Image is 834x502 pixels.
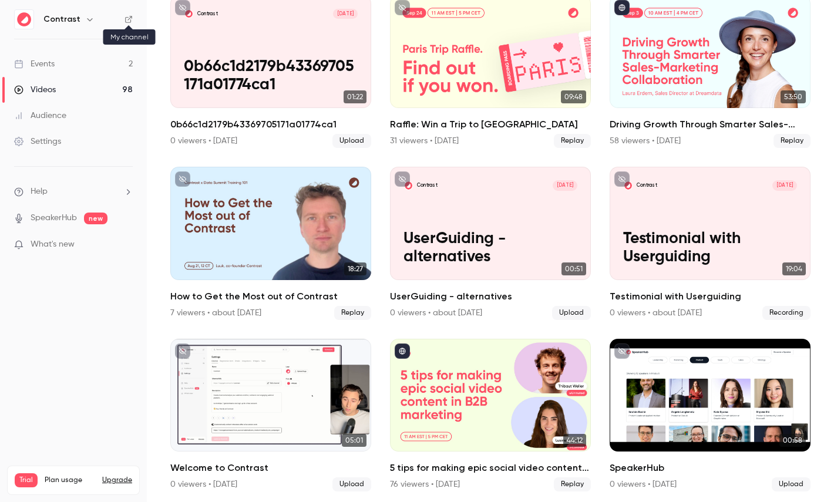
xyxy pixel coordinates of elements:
[170,135,237,147] div: 0 viewers • [DATE]
[390,117,591,132] h2: Raffle: Win a Trip to [GEOGRAPHIC_DATA]
[390,461,591,475] h2: 5 tips for making epic social video content in B2B marketing
[334,306,371,320] span: Replay
[774,134,811,148] span: Replay
[614,171,630,187] button: unpublished
[170,461,371,475] h2: Welcome to Contrast
[170,307,261,319] div: 7 viewers • about [DATE]
[15,10,33,29] img: Contrast
[332,134,371,148] span: Upload
[14,84,56,96] div: Videos
[563,434,586,447] span: 44:12
[610,117,811,132] h2: Driving Growth Through Smarter Sales-Marketing Collaboration
[390,339,591,491] a: 44:125 tips for making epic social video content in B2B marketing76 viewers • [DATE]Replay
[390,307,482,319] div: 0 viewers • about [DATE]
[170,339,371,491] li: Welcome to Contrast
[553,180,577,190] span: [DATE]
[779,434,806,447] span: 00:58
[31,186,48,198] span: Help
[762,306,811,320] span: Recording
[31,238,75,251] span: What's new
[102,476,132,485] button: Upgrade
[170,339,371,491] a: 05:01Welcome to Contrast0 viewers • [DATE]Upload
[610,289,811,304] h2: Testimonial with Userguiding
[772,477,811,491] span: Upload
[390,167,591,319] a: UserGuiding - alternativesContrast[DATE]UserGuiding - alternatives00:51UserGuiding - alternatives...
[610,339,811,491] a: 00:58SpeakerHub0 viewers • [DATE]Upload
[332,477,371,491] span: Upload
[333,9,358,19] span: [DATE]
[14,136,61,147] div: Settings
[170,289,371,304] h2: How to Get the Most out of Contrast
[390,167,591,319] li: UserGuiding - alternatives
[14,58,55,70] div: Events
[342,434,366,447] span: 05:01
[552,306,591,320] span: Upload
[623,230,797,267] p: Testimonial with Userguiding
[610,479,677,490] div: 0 viewers • [DATE]
[170,479,237,490] div: 0 viewers • [DATE]
[84,213,107,224] span: new
[637,182,657,189] p: Contrast
[390,289,591,304] h2: UserGuiding - alternatives
[43,14,80,25] h6: Contrast
[170,167,371,319] a: 18:27How to Get the Most out of Contrast7 viewers • about [DATE]Replay
[614,343,630,359] button: unpublished
[390,479,460,490] div: 76 viewers • [DATE]
[610,167,811,319] a: Testimonial with UserguidingContrast[DATE]Testimonial with Userguiding19:04Testimonial with Userg...
[610,339,811,491] li: SpeakerHub
[610,461,811,475] h2: SpeakerHub
[554,134,591,148] span: Replay
[554,477,591,491] span: Replay
[782,262,806,275] span: 19:04
[170,117,371,132] h2: 0b66c1d2179b43369705171a01774ca1
[403,230,577,267] p: UserGuiding - alternatives
[31,212,77,224] a: SpeakerHub
[344,90,366,103] span: 01:22
[197,11,218,18] p: Contrast
[175,343,190,359] button: unpublished
[390,339,591,491] li: 5 tips for making epic social video content in B2B marketing
[15,473,38,487] span: Trial
[610,135,681,147] div: 58 viewers • [DATE]
[184,58,358,95] p: 0b66c1d2179b43369705171a01774ca1
[390,135,459,147] div: 31 viewers • [DATE]
[561,262,586,275] span: 00:51
[45,476,95,485] span: Plan usage
[417,182,438,189] p: Contrast
[395,343,410,359] button: published
[344,262,366,275] span: 18:27
[175,171,190,187] button: unpublished
[561,90,586,103] span: 09:48
[14,186,133,198] li: help-dropdown-opener
[772,180,797,190] span: [DATE]
[395,171,410,187] button: unpublished
[170,167,371,319] li: How to Get the Most out of Contrast
[610,307,702,319] div: 0 viewers • about [DATE]
[610,167,811,319] li: Testimonial with Userguiding
[14,110,66,122] div: Audience
[781,90,806,103] span: 53:50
